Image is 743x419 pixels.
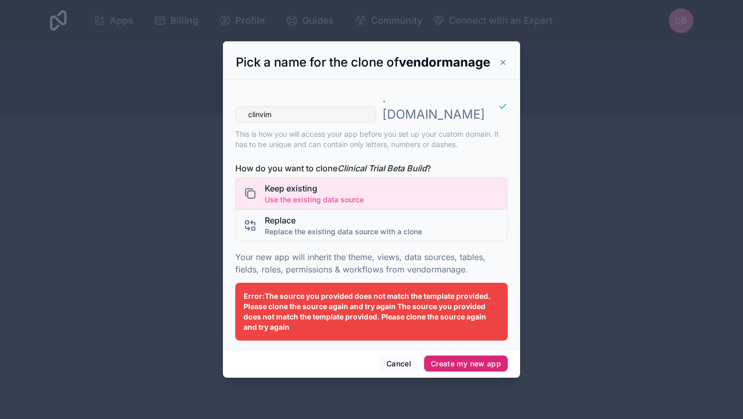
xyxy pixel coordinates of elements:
[265,214,422,227] span: Replace
[265,195,364,205] span: Use the existing data source
[265,227,422,237] span: Replace the existing data source with a clone
[399,55,490,70] strong: vendormanage
[235,251,508,276] p: Your new app will inherit the theme, views, data sources, tables, fields, roles, permissions & wo...
[244,292,491,331] span: Error: The source you provided does not match the template provided. Please clone the source agai...
[236,55,490,70] span: Pick a name for the clone of
[265,182,364,195] span: Keep existing
[235,106,376,123] input: app
[380,356,418,372] button: Cancel
[235,129,508,150] p: This is how you will access your app before you set up your custom domain. It has to be unique an...
[382,90,485,123] p: . [DOMAIN_NAME]
[337,163,427,173] i: Clinical Trial Beta Build
[424,356,508,372] button: Create my new app
[235,162,508,174] span: How do you want to clone ?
